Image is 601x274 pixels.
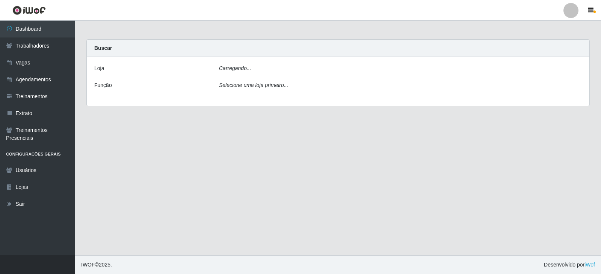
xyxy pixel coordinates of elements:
span: © 2025 . [81,261,112,269]
i: Selecione uma loja primeiro... [219,82,288,88]
i: Carregando... [219,65,251,71]
span: Desenvolvido por [544,261,595,269]
strong: Buscar [94,45,112,51]
img: CoreUI Logo [12,6,46,15]
a: iWof [584,262,595,268]
label: Loja [94,64,104,72]
span: IWOF [81,262,95,268]
label: Função [94,81,112,89]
